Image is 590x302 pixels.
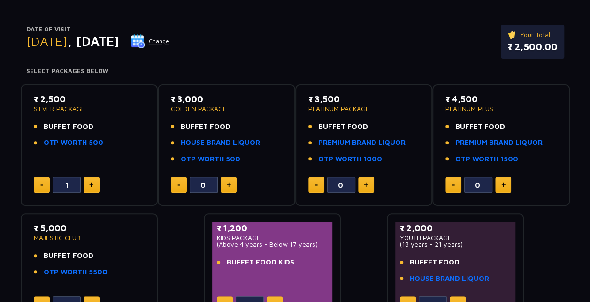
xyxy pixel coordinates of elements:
[455,154,518,165] a: OTP WORTH 1500
[44,121,93,132] span: BUFFET FOOD
[26,68,564,75] h4: Select Packages Below
[227,182,231,187] img: plus
[452,184,455,186] img: minus
[44,267,107,278] a: OTP WORTH 5500
[26,33,68,49] span: [DATE]
[68,33,119,49] span: , [DATE]
[34,222,145,234] p: ₹ 5,000
[445,93,557,106] p: ₹ 4,500
[181,121,230,132] span: BUFFET FOOD
[308,93,420,106] p: ₹ 3,500
[318,154,382,165] a: OTP WORTH 1000
[34,106,145,112] p: SILVER PACKAGE
[227,257,294,268] span: BUFFET FOOD KIDS
[364,182,368,187] img: plus
[507,30,517,40] img: ticket
[26,25,169,34] p: Date of Visit
[181,154,240,165] a: OTP WORTH 500
[315,184,318,186] img: minus
[318,121,368,132] span: BUFFET FOOD
[171,106,282,112] p: GOLDEN PACKAGE
[89,182,93,187] img: plus
[34,93,145,106] p: ₹ 2,500
[445,106,557,112] p: PLATINUM PLUS
[217,234,328,241] p: KIDS PACKAGE
[318,137,406,148] a: PREMIUM BRAND LIQUOR
[171,93,282,106] p: ₹ 3,000
[501,182,506,187] img: plus
[507,30,558,40] p: Your Total
[130,34,169,49] button: Change
[410,273,489,284] a: HOUSE BRAND LIQUOR
[507,40,558,54] p: ₹ 2,500.00
[400,234,511,241] p: YOUTH PACKAGE
[400,222,511,234] p: ₹ 2,000
[34,234,145,241] p: MAJESTIC CLUB
[400,241,511,248] p: (18 years - 21 years)
[455,137,543,148] a: PREMIUM BRAND LIQUOR
[40,184,43,186] img: minus
[217,241,328,248] p: (Above 4 years - Below 17 years)
[177,184,180,186] img: minus
[308,106,420,112] p: PLATINUM PACKAGE
[455,121,505,132] span: BUFFET FOOD
[44,137,103,148] a: OTP WORTH 500
[410,257,460,268] span: BUFFET FOOD
[181,137,260,148] a: HOUSE BRAND LIQUOR
[217,222,328,234] p: ₹ 1,200
[44,250,93,261] span: BUFFET FOOD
